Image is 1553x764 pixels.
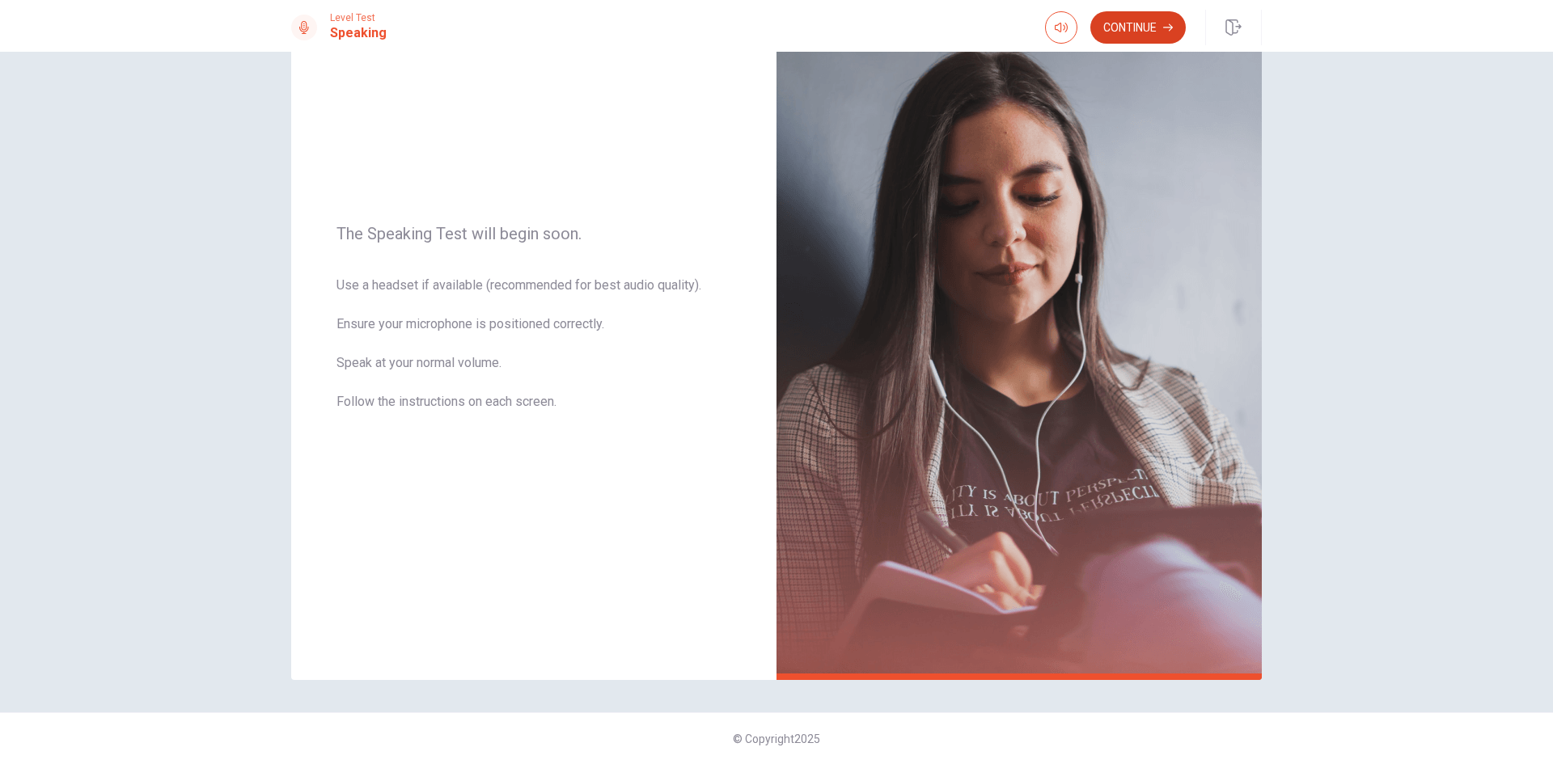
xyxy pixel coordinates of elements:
h1: Speaking [330,23,387,43]
span: © Copyright 2025 [733,732,820,745]
span: The Speaking Test will begin soon. [336,224,731,243]
button: Continue [1090,11,1186,44]
span: Level Test [330,12,387,23]
span: Use a headset if available (recommended for best audio quality). Ensure your microphone is positi... [336,276,731,431]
